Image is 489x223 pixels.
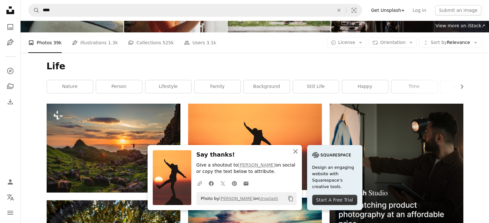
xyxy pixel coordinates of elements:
[162,39,174,46] span: 525k
[219,196,254,201] a: [PERSON_NAME]
[4,4,17,18] a: Home — Unsplash
[238,162,275,167] a: [PERSON_NAME]
[4,206,17,219] button: Menu
[430,39,470,46] span: Relevance
[338,40,355,45] span: License
[4,176,17,188] a: Log in / Sign up
[367,5,409,15] a: Get Unsplash+
[195,80,240,93] a: family
[307,145,362,210] a: Design an engaging website with Squarespace’s creative tools.Start A Free Trial
[198,193,278,204] span: Photo by on
[72,32,118,53] a: Illustrations 1.3k
[4,64,17,77] a: Explore
[419,38,481,48] button: Sort byRelevance
[47,145,180,151] a: a man standing on top of a lush green hillside
[28,4,362,17] form: Find visuals sitewide
[196,150,297,159] h3: Say thanks!
[145,80,191,93] a: lifestyle
[217,177,229,190] a: Share on Twitter
[456,80,463,93] button: scroll list to the right
[346,4,362,16] button: Visual search
[435,23,485,28] span: View more on iStock ↗
[409,5,430,15] a: Log in
[47,61,463,72] h1: Life
[108,39,118,46] span: 1.3k
[369,38,417,48] button: Orientation
[285,193,296,204] button: Copy to clipboard
[293,80,339,93] a: still life
[188,144,322,150] a: photo of silhouette photo of man standing on rock
[184,32,216,53] a: Users 3.1k
[240,177,252,190] a: Share over email
[47,80,93,93] a: nature
[47,104,180,193] img: a man standing on top of a lush green hillside
[440,80,486,93] a: wallpaper
[332,4,346,16] button: Clear
[4,191,17,204] button: Language
[205,177,217,190] a: Share on Facebook
[342,80,388,93] a: happy
[4,21,17,33] a: Photos
[4,80,17,93] a: Collections
[4,36,17,49] a: Illustrations
[128,32,174,53] a: Collections 525k
[244,80,290,93] a: background
[312,195,357,205] div: Start A Free Trial
[380,40,405,45] span: Orientation
[435,5,481,15] button: Submit an image
[327,38,367,48] button: License
[312,164,357,190] span: Design an engaging website with Squarespace’s creative tools.
[4,95,17,108] a: Download History
[259,196,278,201] a: Unsplash
[196,162,297,175] p: Give a shoutout to on social or copy the text below to attribute.
[430,40,447,45] span: Sort by
[229,177,240,190] a: Share on Pinterest
[188,104,322,190] img: photo of silhouette photo of man standing on rock
[206,39,216,46] span: 3.1k
[29,4,40,16] button: Search Unsplash
[431,20,489,32] a: View more on iStock↗
[312,150,351,160] img: file-1705255347840-230a6ab5bca9image
[391,80,437,93] a: time
[96,80,142,93] a: person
